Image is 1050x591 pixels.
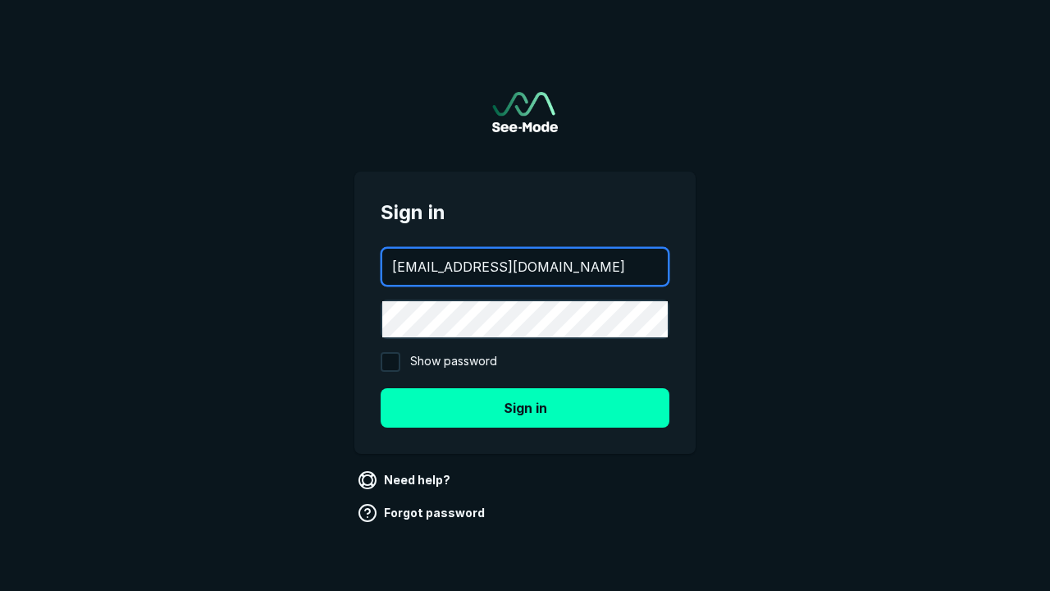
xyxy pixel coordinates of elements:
[492,92,558,132] img: See-Mode Logo
[382,249,668,285] input: your@email.com
[381,198,669,227] span: Sign in
[492,92,558,132] a: Go to sign in
[354,467,457,493] a: Need help?
[354,500,491,526] a: Forgot password
[381,388,669,428] button: Sign in
[410,352,497,372] span: Show password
